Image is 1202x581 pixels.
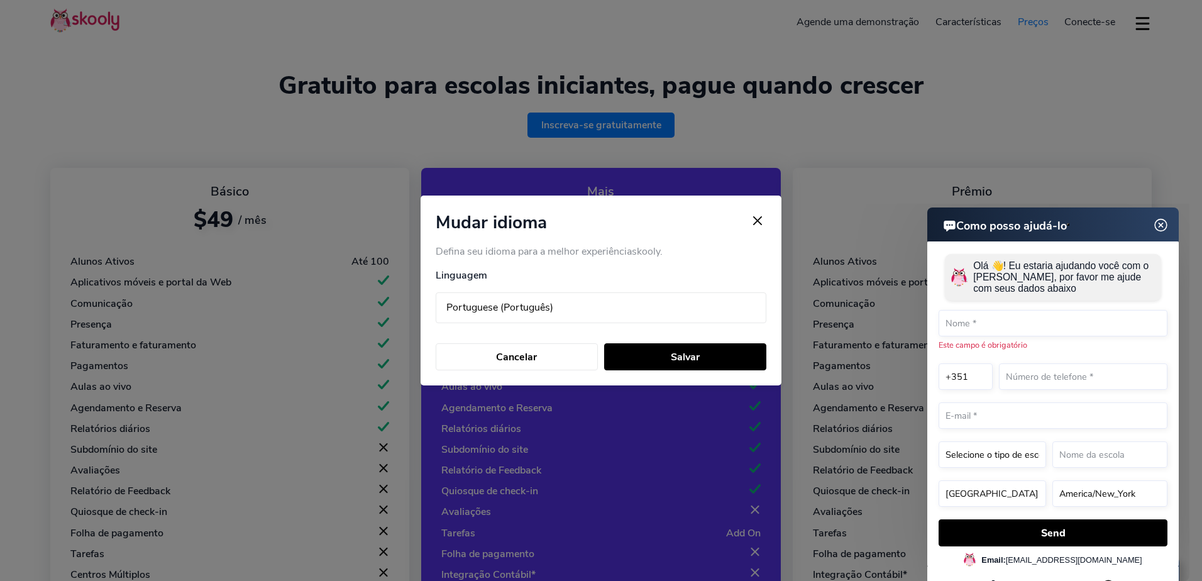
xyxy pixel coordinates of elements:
div: Mudar idioma [436,211,547,235]
div: Defina seu idioma para a melhor experiência . [436,245,766,258]
button: Cancelar [436,343,598,370]
button: Salvar [604,343,766,370]
button: close language changer [749,212,766,233]
img: icon-close [749,212,766,230]
label: Linguagem [436,268,487,282]
span: skooly [632,245,660,258]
